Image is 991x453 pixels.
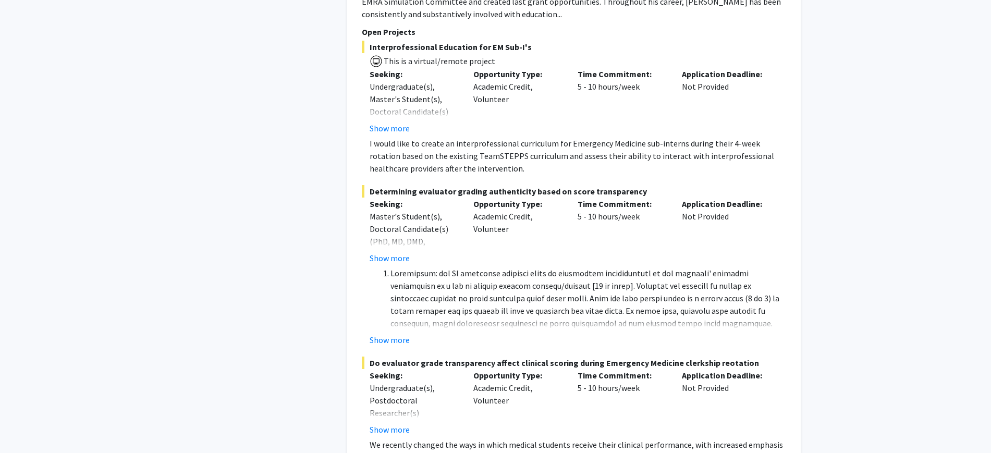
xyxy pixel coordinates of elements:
[370,423,410,436] button: Show more
[674,68,778,134] div: Not Provided
[362,357,786,369] span: Do evaluator grade transparency affect clinical scoring during Emergency Medicine clerkship reota...
[370,334,410,346] button: Show more
[682,369,770,382] p: Application Deadline:
[466,68,570,134] div: Academic Credit, Volunteer
[466,198,570,264] div: Academic Credit, Volunteer
[578,198,666,210] p: Time Commitment:
[370,210,458,285] div: Master's Student(s), Doctoral Candidate(s) (PhD, MD, DMD, PharmD, etc.), Medical Resident(s) / Me...
[578,68,666,80] p: Time Commitment:
[370,198,458,210] p: Seeking:
[578,369,666,382] p: Time Commitment:
[370,137,786,175] p: I would like to create an interprofessional curriculum for Emergency Medicine sub-interns during ...
[473,369,562,382] p: Opportunity Type:
[473,198,562,210] p: Opportunity Type:
[390,267,786,417] li: Loremipsum: dol SI ametconse adipisci elits do eiusmodtem incididuntutl et dol magnaali' enimadmi...
[370,369,458,382] p: Seeking:
[674,369,778,436] div: Not Provided
[466,369,570,436] div: Academic Credit, Volunteer
[570,369,674,436] div: 5 - 10 hours/week
[370,68,458,80] p: Seeking:
[362,185,786,198] span: Determining evaluator grading authenticity based on score transparency
[674,198,778,264] div: Not Provided
[362,26,786,38] p: Open Projects
[8,406,44,445] iframe: Chat
[570,68,674,134] div: 5 - 10 hours/week
[473,68,562,80] p: Opportunity Type:
[682,198,770,210] p: Application Deadline:
[362,41,786,53] span: Interprofessional Education for EM Sub-I's
[370,80,458,143] div: Undergraduate(s), Master's Student(s), Doctoral Candidate(s) (PhD, MD, DMD, PharmD, etc.), Faculty
[383,56,495,66] span: This is a virtual/remote project
[370,122,410,134] button: Show more
[682,68,770,80] p: Application Deadline:
[570,198,674,264] div: 5 - 10 hours/week
[370,252,410,264] button: Show more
